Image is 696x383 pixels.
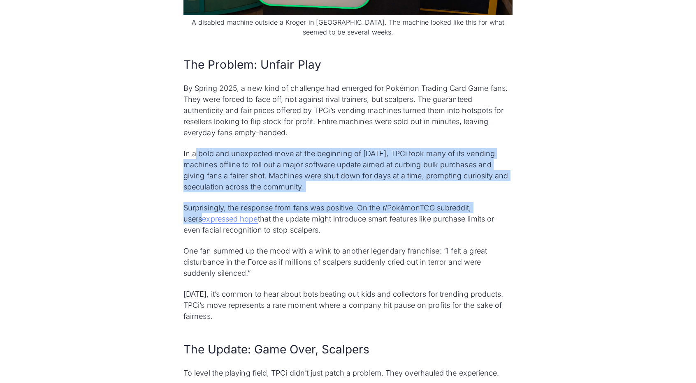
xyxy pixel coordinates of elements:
p: To level the playing field, TPCi didn’t just patch a problem. They overhauled the experience. [183,367,513,378]
p: In a bold and unexpected move at the beginning of [DATE], TPCi took many of its vending machines ... [183,148,513,192]
figcaption: A disabled machine outside a Kroger in [GEOGRAPHIC_DATA]. The machine looked like this for what s... [183,17,513,37]
h2: The Update: Game Over, Scalpers [183,341,513,358]
p: Surprisingly, the response from fans was positive. On the r/PokémonTCG subreddit, users that the ... [183,202,513,235]
p: By Spring 2025, a new kind of challenge had emerged for Pokémon Trading Card Game fans. They were... [183,83,513,138]
p: One fan summed up the mood with a wink to another legendary franchise: “I felt a great disturbanc... [183,245,513,279]
h2: The Problem: Unfair Play [183,57,513,73]
p: [DATE], it’s common to hear about bots beating out kids and collectors for trending products. TPC... [183,288,513,322]
a: expressed hope [202,215,258,224]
